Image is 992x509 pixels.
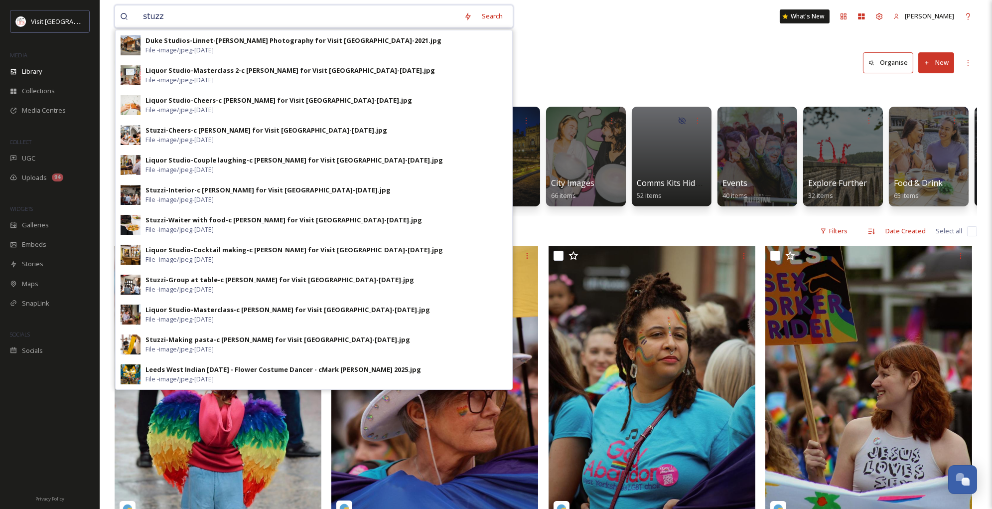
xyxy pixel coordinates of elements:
span: File - image/jpeg - [DATE] [145,315,214,324]
span: File - image/jpeg - [DATE] [145,165,214,174]
a: Food & Drink65 items [894,178,943,200]
input: Search your library [138,5,459,27]
img: 30b58657-708d-43ef-bc01-bc1ab6686180.jpg [121,245,141,265]
span: [PERSON_NAME] [905,11,954,20]
div: Stuzzi-Interior-c [PERSON_NAME] for Visit [GEOGRAPHIC_DATA]-[DATE].jpg [145,185,391,195]
span: Socials [22,346,43,355]
img: 3815836a-3ea4-4809-a3f7-535ae91bf305.jpg [121,215,141,235]
button: New [918,52,954,73]
span: File - image/jpeg - [DATE] [145,135,214,145]
img: download%20(3).png [16,16,26,26]
span: Select all [936,226,962,236]
a: Organise [863,52,918,73]
a: Explore Further32 items [808,178,867,200]
div: 94 [52,173,63,181]
div: Stuzzi-Making pasta-c [PERSON_NAME] for Visit [GEOGRAPHIC_DATA]-[DATE].jpg [145,335,410,344]
span: 70 file s [115,226,135,236]
div: Filters [815,221,852,241]
span: Galleries [22,220,49,230]
div: Search [477,6,508,26]
a: Privacy Policy [35,492,64,504]
div: Duke Studios-Linnet-[PERSON_NAME] Photography for Visit [GEOGRAPHIC_DATA]-2021.jpg [145,36,441,45]
span: Visit [GEOGRAPHIC_DATA] [31,16,108,26]
span: File - image/jpeg - [DATE] [145,75,214,85]
div: Liquor Studio-Masterclass-c [PERSON_NAME] for Visit [GEOGRAPHIC_DATA]-[DATE].jpg [145,305,430,315]
span: Maps [22,279,38,289]
span: Uploads [22,173,47,182]
a: Comms Kits Hidden Files52 items [637,178,727,200]
div: Leeds West Indian [DATE] - Flower Costume Dancer - cMark [PERSON_NAME] 2025.jpg [145,365,421,374]
img: 91e0b569-c6ed-4e55-bbed-e3a8bc6484b4.jpg [121,35,141,55]
button: Organise [863,52,913,73]
span: File - image/jpeg - [DATE] [145,45,214,55]
span: Explore Further [808,177,867,188]
div: Stuzzi-Waiter with food-c [PERSON_NAME] for Visit [GEOGRAPHIC_DATA]-[DATE].jpg [145,215,422,225]
a: What's New [780,9,830,23]
img: 86d39333-4e45-4c34-b57e-cc50e91ae26c.jpg [121,305,141,325]
div: Liquor Studio-Masterclass 2-c [PERSON_NAME] for Visit [GEOGRAPHIC_DATA]-[DATE].jpg [145,66,435,75]
span: File - image/jpeg - [DATE] [145,344,214,354]
span: WIDGETS [10,205,33,212]
div: Stuzzi-Group at table-c [PERSON_NAME] for Visit [GEOGRAPHIC_DATA]-[DATE].jpg [145,275,414,285]
span: File - image/jpeg - [DATE] [145,374,214,384]
a: Events40 items [722,178,747,200]
span: Events [722,177,747,188]
img: fb1aad5a-9b3d-412f-acff-76f8d0d3a52a.jpg [121,364,141,384]
span: File - image/jpeg - [DATE] [145,225,214,234]
a: [PERSON_NAME] [888,6,959,26]
span: UGC [22,154,35,163]
div: Liquor Studio-Cocktail making-c [PERSON_NAME] for Visit [GEOGRAPHIC_DATA]-[DATE].jpg [145,245,443,255]
img: df876881-baa8-49bd-b4ad-75baaf20948e.jpg [121,335,141,354]
span: SnapLink [22,299,49,308]
div: Stuzzi-Cheers-c [PERSON_NAME] for Visit [GEOGRAPHIC_DATA]-[DATE].jpg [145,126,387,135]
div: Liquor Studio-Couple laughing-c [PERSON_NAME] for Visit [GEOGRAPHIC_DATA]-[DATE].jpg [145,156,443,165]
span: MEDIA [10,51,27,59]
span: SOCIALS [10,331,30,338]
span: File - image/jpeg - [DATE] [145,105,214,115]
span: 40 items [722,191,747,200]
a: City Images66 items [551,178,594,200]
img: 0c4c1048-2cd5-4130-92ff-5b4df3b4750d.jpg [121,155,141,175]
span: 66 items [551,191,576,200]
img: 050f83b4-6754-4289-9952-b9659f51fe3a.jpg [121,65,141,85]
span: Collections [22,86,55,96]
button: Open Chat [948,465,977,494]
span: COLLECT [10,138,31,146]
span: Embeds [22,240,46,249]
div: Date Created [880,221,931,241]
span: 52 items [637,191,662,200]
span: Media Centres [22,106,66,115]
img: 258444e6-bf70-427e-9f77-b5658e8305b0.jpg [121,125,141,145]
img: 2f685851-2b59-4935-b70f-8e48ee98ba46.jpg [121,95,141,115]
span: Privacy Policy [35,496,64,502]
span: Food & Drink [894,177,943,188]
span: 32 items [808,191,833,200]
span: Stories [22,259,43,269]
img: 5cbeeaf6-4f89-4503-ab2c-e3761aaae81e.jpg [121,275,141,295]
span: File - image/jpeg - [DATE] [145,285,214,294]
span: City Images [551,177,594,188]
div: Liquor Studio-Cheers-c [PERSON_NAME] for Visit [GEOGRAPHIC_DATA]-[DATE].jpg [145,96,412,105]
span: Comms Kits Hidden Files [637,177,727,188]
span: Library [22,67,42,76]
span: File - image/jpeg - [DATE] [145,255,214,264]
a: INTEGRATIONCanvaView Items [115,102,200,206]
img: 27be2051-7fc5-4c3e-a1d6-456c339cb806.jpg [121,185,141,205]
span: 65 items [894,191,919,200]
span: File - image/jpeg - [DATE] [145,195,214,204]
